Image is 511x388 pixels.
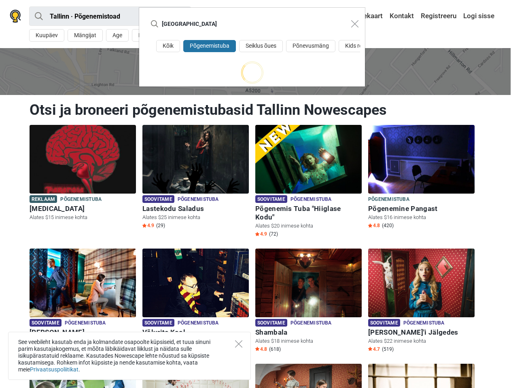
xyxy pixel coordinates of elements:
[286,40,335,53] button: Põnevusmäng
[156,40,180,53] button: Kõik
[351,20,358,27] img: Close modal
[347,16,363,32] button: Close modal
[183,40,236,53] button: Põgenemistuba
[339,40,377,53] button: Kids room
[146,14,343,34] input: proovi “Tallinn”
[239,40,283,53] button: Seiklus õues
